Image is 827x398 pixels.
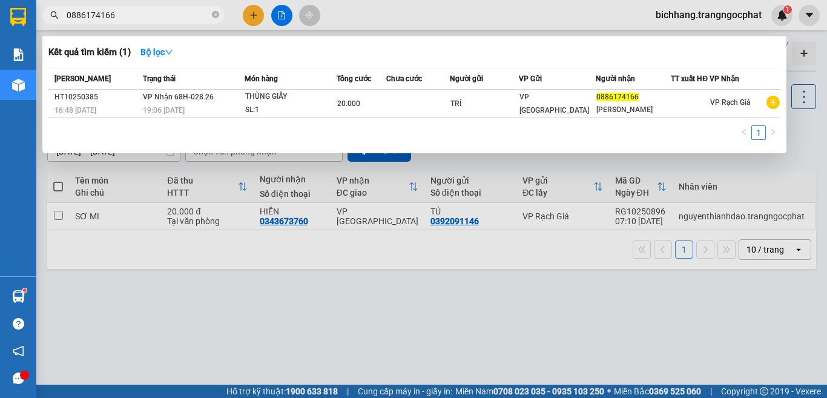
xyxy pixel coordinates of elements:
li: Next Page [766,125,780,140]
h3: Kết quả tìm kiếm ( 1 ) [48,46,131,59]
button: left [737,125,751,140]
span: VP Rạch Giá [710,98,750,107]
span: 0886174166 [596,93,639,101]
input: Tìm tên, số ĐT hoặc mã đơn [67,8,209,22]
div: HT10250385 [54,91,139,104]
span: plus-circle [766,96,780,109]
span: close-circle [212,10,219,21]
span: right [769,128,777,136]
span: message [13,373,24,384]
span: Tổng cước [337,75,371,83]
span: Trạng thái [143,75,176,83]
span: 16:48 [DATE] [54,106,96,114]
img: logo-vxr [10,8,26,26]
span: Món hàng [245,75,278,83]
span: VP [GEOGRAPHIC_DATA] [519,93,589,114]
span: Chưa cước [386,75,422,83]
span: [PERSON_NAME] [54,75,111,83]
li: Previous Page [737,125,751,140]
sup: 1 [23,288,27,292]
strong: Bộ lọc [140,47,173,57]
span: VP Nhận 68H-028.26 [143,93,214,101]
span: close-circle [212,11,219,18]
span: Người nhận [596,75,635,83]
div: THÙNG GIẤY [245,90,336,104]
span: left [740,128,748,136]
li: 1 [751,125,766,140]
span: question-circle [13,318,24,330]
img: warehouse-icon [12,290,25,303]
span: VP Gửi [519,75,542,83]
span: notification [13,345,24,357]
span: search [50,11,59,19]
button: Bộ lọcdown [131,42,183,62]
div: [PERSON_NAME] [596,104,670,116]
span: down [165,48,173,56]
a: 1 [752,126,765,139]
span: TT xuất HĐ [671,75,708,83]
span: Người gửi [450,75,483,83]
span: 19:06 [DATE] [143,106,185,114]
div: SL: 1 [245,104,336,117]
span: 20.000 [337,99,360,108]
button: right [766,125,780,140]
div: TRÍ [450,98,518,110]
span: VP Nhận [710,75,739,83]
img: solution-icon [12,48,25,61]
img: warehouse-icon [12,79,25,91]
